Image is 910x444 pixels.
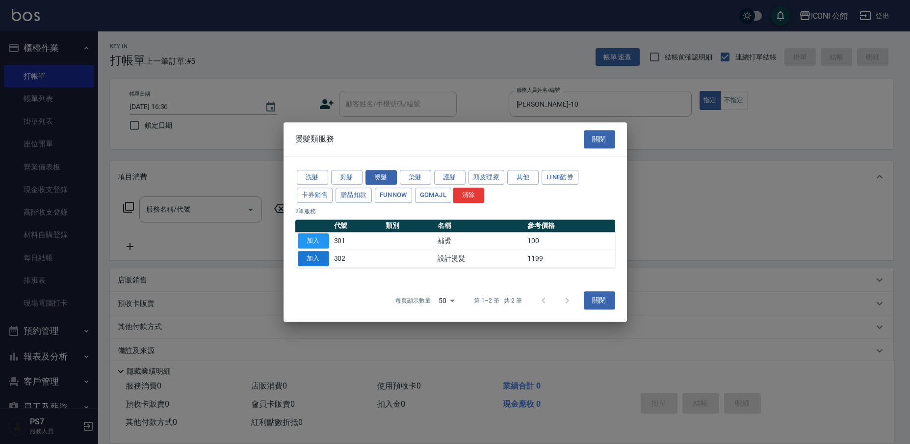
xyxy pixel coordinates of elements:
[297,188,333,203] button: 卡券銷售
[435,250,525,267] td: 設計燙髮
[434,170,466,185] button: 護髮
[332,250,384,267] td: 302
[331,170,363,185] button: 剪髮
[453,188,484,203] button: 清除
[297,170,328,185] button: 洗髮
[400,170,431,185] button: 染髮
[375,188,412,203] button: FUNNOW
[395,296,431,305] p: 每頁顯示數量
[468,170,505,185] button: 頭皮理療
[332,232,384,250] td: 301
[332,220,384,232] th: 代號
[474,296,521,305] p: 第 1–2 筆 共 2 筆
[525,220,615,232] th: 參考價格
[584,130,615,148] button: 關閉
[435,287,458,314] div: 50
[295,207,615,216] p: 2 筆服務
[383,220,435,232] th: 類別
[365,170,397,185] button: 燙髮
[295,134,335,144] span: 燙髮類服務
[298,251,329,266] button: 加入
[525,232,615,250] td: 100
[435,220,525,232] th: 名稱
[435,232,525,250] td: 補燙
[507,170,539,185] button: 其他
[298,233,329,249] button: 加入
[336,188,372,203] button: 贈品扣款
[415,188,451,203] button: GOMAJL
[525,250,615,267] td: 1199
[542,170,578,185] button: LINE酷券
[584,292,615,310] button: 關閉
